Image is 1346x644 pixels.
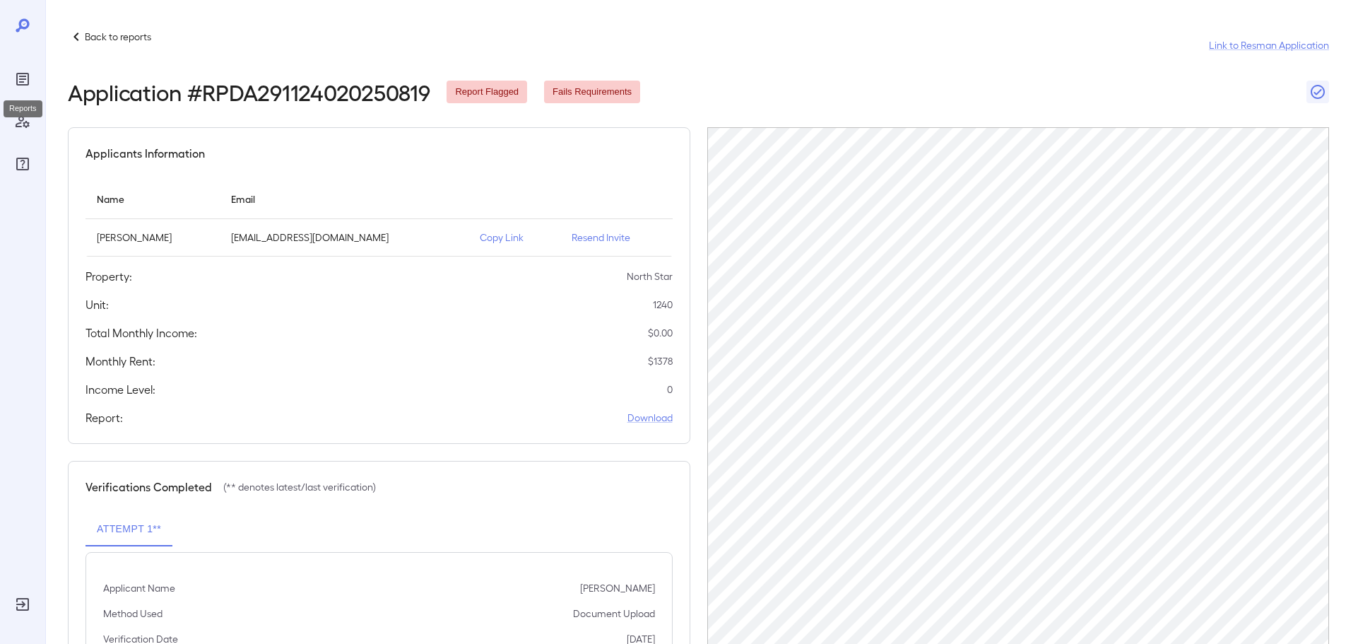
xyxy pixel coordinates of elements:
[68,79,430,105] h2: Application # RPDA291124020250819
[667,382,673,397] p: 0
[85,324,197,341] h5: Total Monthly Income:
[572,230,661,245] p: Resend Invite
[85,296,109,313] h5: Unit:
[4,100,42,117] div: Reports
[85,381,155,398] h5: Income Level:
[85,179,673,257] table: simple table
[627,269,673,283] p: North Star
[653,298,673,312] p: 1240
[223,480,376,494] p: (** denotes latest/last verification)
[85,268,132,285] h5: Property:
[85,409,123,426] h5: Report:
[85,30,151,44] p: Back to reports
[231,230,457,245] p: [EMAIL_ADDRESS][DOMAIN_NAME]
[85,353,155,370] h5: Monthly Rent:
[447,86,527,99] span: Report Flagged
[1209,38,1329,52] a: Link to Resman Application
[627,411,673,425] a: Download
[573,607,655,621] p: Document Upload
[103,581,175,595] p: Applicant Name
[11,110,34,133] div: Manage Users
[544,86,640,99] span: Fails Requirements
[1306,81,1329,103] button: Close Report
[103,607,163,621] p: Method Used
[11,68,34,90] div: Reports
[648,354,673,368] p: $ 1378
[85,145,205,162] h5: Applicants Information
[220,179,468,219] th: Email
[85,179,220,219] th: Name
[85,479,212,496] h5: Verifications Completed
[97,230,208,245] p: [PERSON_NAME]
[85,513,172,546] button: Attempt 1**
[11,153,34,175] div: FAQ
[11,593,34,616] div: Log Out
[580,581,655,595] p: [PERSON_NAME]
[648,326,673,340] p: $ 0.00
[480,230,549,245] p: Copy Link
